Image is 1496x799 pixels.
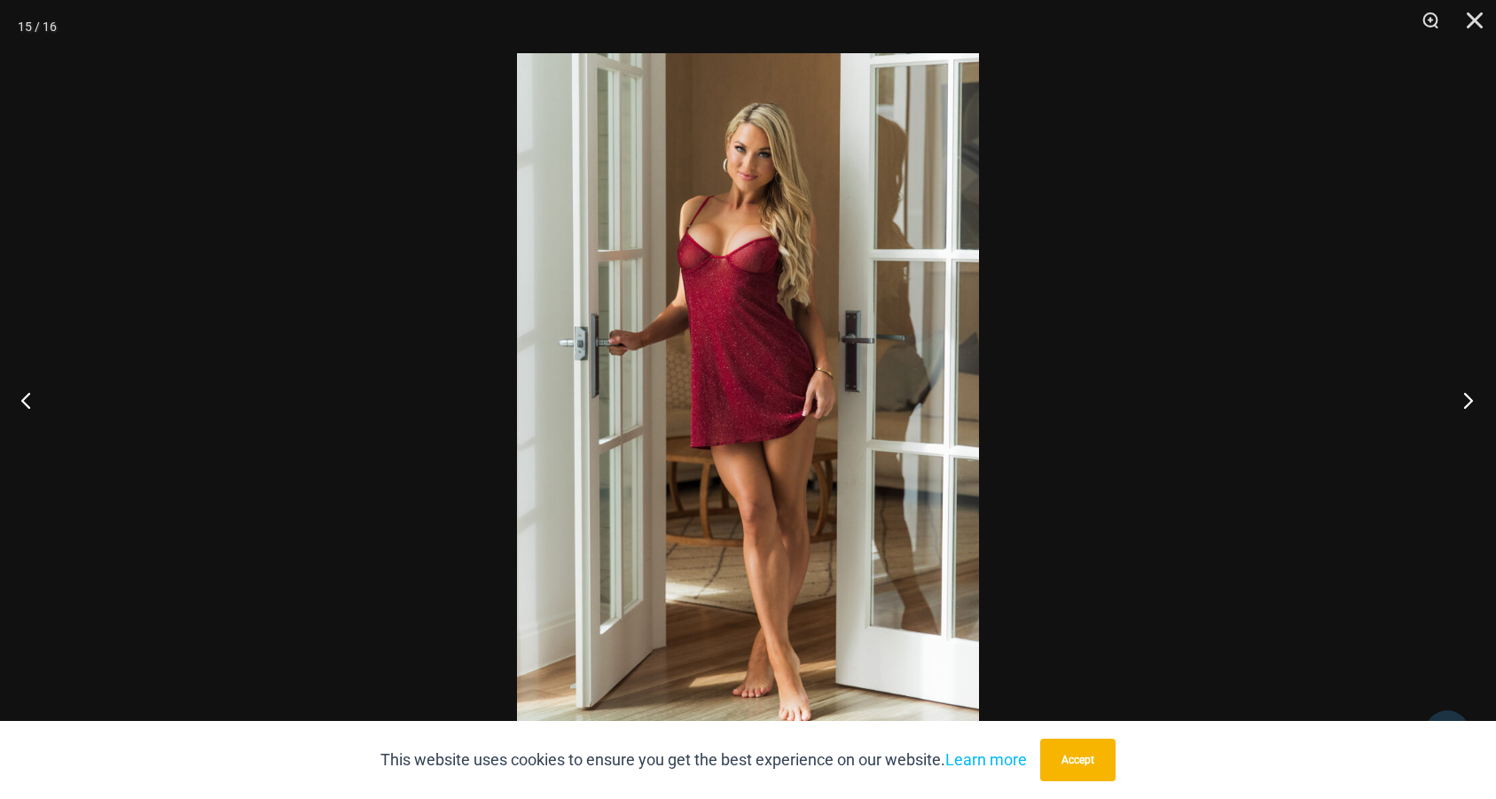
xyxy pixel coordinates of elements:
[1040,739,1116,781] button: Accept
[517,53,979,746] img: Guilty Pleasures Red 1260 Slip 01
[380,747,1027,773] p: This website uses cookies to ensure you get the best experience on our website.
[1429,356,1496,444] button: Next
[945,750,1027,769] a: Learn more
[18,13,57,40] div: 15 / 16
